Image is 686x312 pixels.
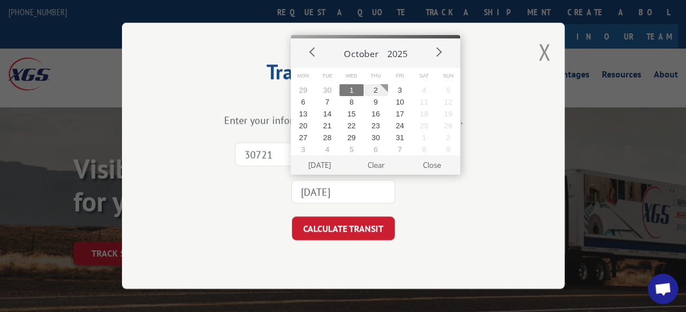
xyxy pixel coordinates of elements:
[291,108,315,120] button: 13
[339,144,364,155] button: 5
[404,155,460,175] button: Close
[388,108,412,120] button: 17
[436,96,460,108] button: 12
[538,37,550,67] button: Close modal
[412,96,436,108] button: 11
[364,144,388,155] button: 6
[648,274,678,304] div: Open chat
[304,44,321,60] button: Prev
[388,120,412,132] button: 24
[436,84,460,96] button: 5
[315,68,339,84] span: Tue
[412,120,436,132] button: 25
[291,144,315,155] button: 3
[235,143,339,167] input: Origin Zip
[412,84,436,96] button: 4
[436,144,460,155] button: 9
[364,108,388,120] button: 16
[178,114,508,127] div: Enter your information below to calculate transit time.
[292,217,395,241] button: CALCULATE TRANSIT
[339,132,364,144] button: 29
[339,84,364,96] button: 1
[388,132,412,144] button: 31
[178,64,508,85] h2: Transit Calculator
[364,68,388,84] span: Thu
[436,68,460,84] span: Sun
[412,68,436,84] span: Sat
[364,132,388,144] button: 30
[315,132,339,144] button: 28
[436,120,460,132] button: 26
[382,38,412,64] button: 2025
[388,96,412,108] button: 10
[348,155,404,175] button: Clear
[388,144,412,155] button: 7
[412,108,436,120] button: 18
[412,144,436,155] button: 8
[315,108,339,120] button: 14
[315,120,339,132] button: 21
[339,120,364,132] button: 22
[430,44,447,60] button: Next
[292,155,348,175] button: [DATE]
[291,120,315,132] button: 20
[291,180,395,204] input: Tender Date
[339,108,364,120] button: 15
[339,68,364,84] span: Wed
[388,68,412,84] span: Fri
[315,84,339,96] button: 30
[364,96,388,108] button: 9
[339,96,364,108] button: 8
[364,120,388,132] button: 23
[291,68,315,84] span: Mon
[315,144,339,155] button: 4
[315,96,339,108] button: 7
[291,132,315,144] button: 27
[364,84,388,96] button: 2
[436,132,460,144] button: 2
[291,96,315,108] button: 6
[388,84,412,96] button: 3
[339,38,382,64] button: October
[291,84,315,96] button: 29
[436,108,460,120] button: 19
[412,132,436,144] button: 1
